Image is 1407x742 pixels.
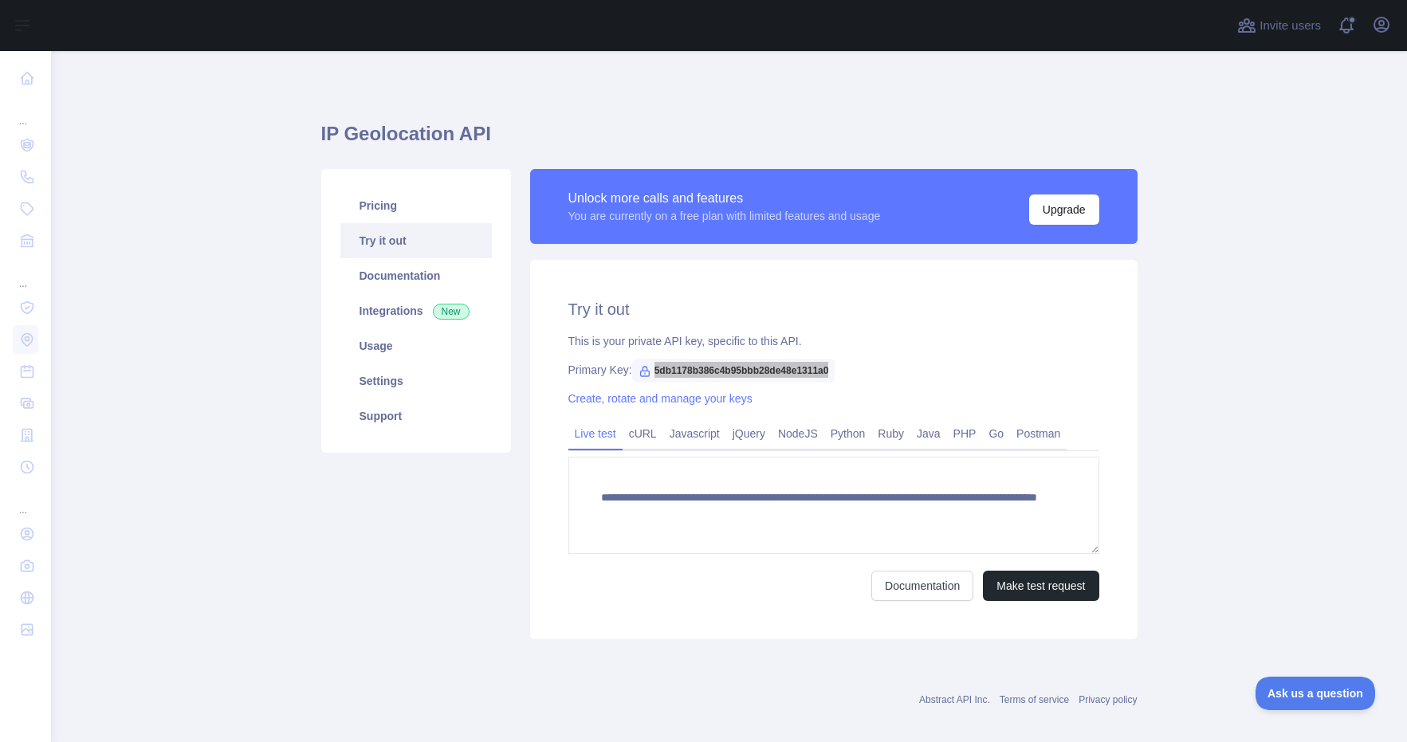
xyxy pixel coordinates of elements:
[983,571,1098,601] button: Make test request
[1029,194,1099,225] button: Upgrade
[340,258,492,293] a: Documentation
[910,421,947,446] a: Java
[13,258,38,290] div: ...
[568,298,1099,320] h2: Try it out
[772,421,824,446] a: NodeJS
[623,421,663,446] a: cURL
[871,421,910,446] a: Ruby
[433,304,470,320] span: New
[568,392,753,405] a: Create, rotate and manage your keys
[568,333,1099,349] div: This is your private API key, specific to this API.
[1010,421,1067,446] a: Postman
[568,421,623,446] a: Live test
[1079,694,1137,705] a: Privacy policy
[13,485,38,516] div: ...
[568,189,881,208] div: Unlock more calls and features
[663,421,726,446] a: Javascript
[1234,13,1324,38] button: Invite users
[1260,17,1321,35] span: Invite users
[1256,677,1375,710] iframe: Toggle Customer Support
[726,421,772,446] a: jQuery
[321,121,1138,159] h1: IP Geolocation API
[13,96,38,128] div: ...
[947,421,983,446] a: PHP
[568,208,881,224] div: You are currently on a free plan with limited features and usage
[919,694,990,705] a: Abstract API Inc.
[982,421,1010,446] a: Go
[340,398,492,434] a: Support
[824,421,872,446] a: Python
[340,363,492,398] a: Settings
[340,223,492,258] a: Try it out
[340,293,492,328] a: Integrations New
[568,362,1099,378] div: Primary Key:
[632,359,835,383] span: 5db1178b386c4b95bbb28de48e1311a0
[871,571,973,601] a: Documentation
[340,188,492,223] a: Pricing
[340,328,492,363] a: Usage
[1000,694,1069,705] a: Terms of service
